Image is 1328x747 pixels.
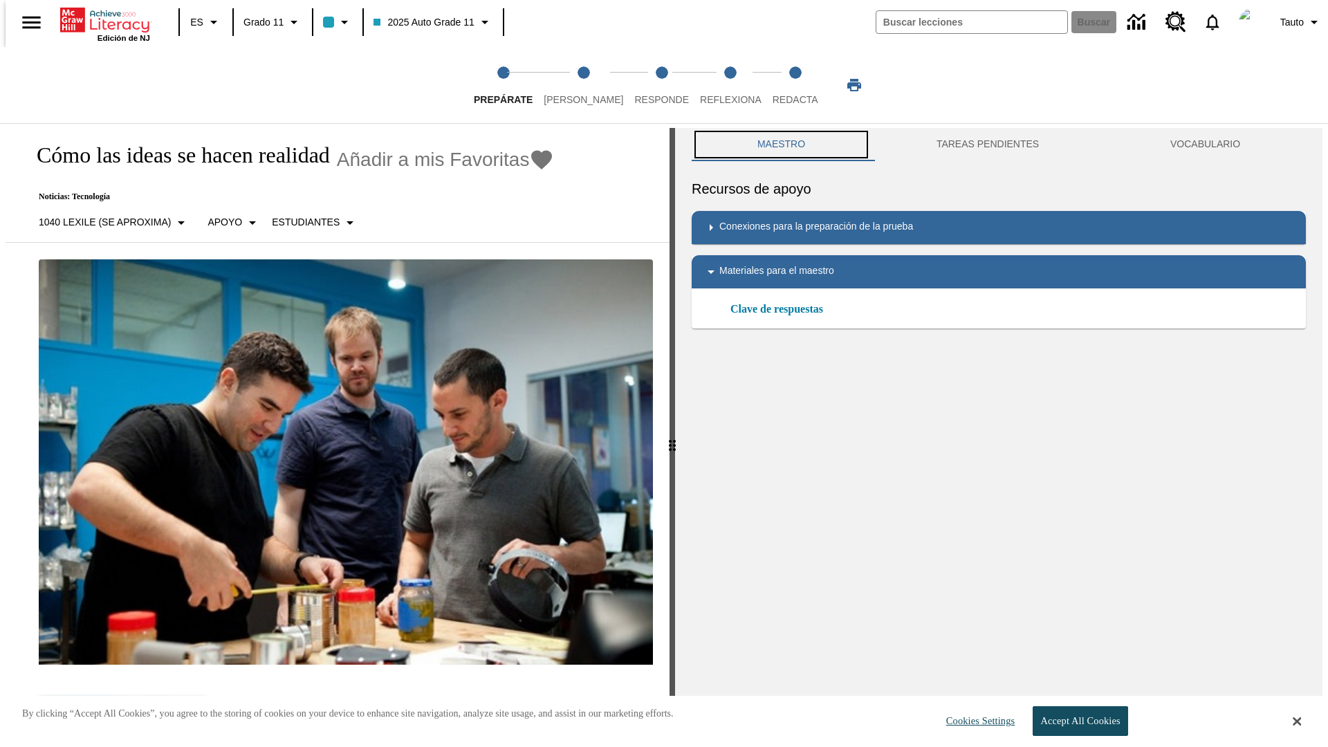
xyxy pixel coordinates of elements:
h6: Recursos de apoyo [692,178,1306,200]
button: Accept All Cookies [1033,706,1127,736]
h1: Cómo las ideas se hacen realidad [22,142,330,168]
button: Abrir el menú lateral [11,2,52,43]
p: Estudiantes [272,215,340,230]
p: Materiales para el maestro [719,264,834,280]
div: activity [675,128,1322,746]
button: Seleccionar estudiante [266,210,364,235]
button: Cookies Settings [934,707,1020,735]
div: Materiales para el maestro [692,255,1306,288]
span: Reflexiona [700,94,762,105]
span: [PERSON_NAME] [544,94,623,105]
div: Pulsa la tecla de intro o la barra espaciadora y luego presiona las flechas de derecha e izquierd... [670,128,675,746]
a: Centro de información [1119,3,1157,41]
button: Close [1293,715,1301,728]
p: Noticias: Tecnología [22,192,554,202]
button: TAREAS PENDIENTES [871,128,1105,161]
span: Grado 11 [243,15,284,30]
button: Maestro [692,128,871,161]
button: Escoja un nuevo avatar [1230,4,1275,40]
button: Tipo de apoyo, Apoyo [202,210,266,235]
button: Redacta step 5 of 5 [762,47,829,123]
img: El fundador de Quirky, Ben Kaufman prueba un nuevo producto con un compañero de trabajo, Gaz Brow... [39,259,653,665]
button: Añadir a mis Favoritas - Cómo las ideas se hacen realidad [337,147,555,172]
input: Buscar campo [876,11,1067,33]
button: Clase: 2025 Auto Grade 11, Selecciona una clase [368,10,498,35]
a: Centro de recursos, Se abrirá en una pestaña nueva. [1157,3,1195,41]
div: Conexiones para la preparación de la prueba [692,211,1306,244]
img: Avatar [1239,8,1266,36]
button: Perfil/Configuración [1275,10,1328,35]
button: Seleccione Lexile, 1040 Lexile (Se aproxima) [33,210,195,235]
span: Prepárate [474,94,533,105]
span: Añadir a mis Favoritas [337,149,530,171]
span: ES [190,15,203,30]
button: Lee step 2 of 5 [533,47,634,123]
button: Reflexiona step 4 of 5 [689,47,773,123]
p: Conexiones para la preparación de la prueba [719,219,913,236]
button: Responde step 3 of 5 [623,47,700,123]
p: By clicking “Accept All Cookies”, you agree to the storing of cookies on your device to enhance s... [22,707,674,721]
button: El color de la clase es azul claro. Cambiar el color de la clase. [317,10,358,35]
p: 1040 Lexile (Se aproxima) [39,215,171,230]
button: Imprimir [832,73,876,98]
p: Apoyo [207,215,242,230]
span: 2025 Auto Grade 11 [373,15,474,30]
div: reading [6,128,670,739]
a: Notificaciones [1195,4,1230,40]
button: Prepárate step 1 of 5 [463,47,544,123]
button: VOCABULARIO [1105,128,1306,161]
span: Edición de NJ [98,34,150,42]
span: Responde [634,94,689,105]
button: Grado: Grado 11, Elige un grado [238,10,308,35]
a: Clave de respuestas, Se abrirá en una nueva ventana o pestaña [730,301,823,317]
button: Lenguaje: ES, Selecciona un idioma [184,10,228,35]
div: Instructional Panel Tabs [692,128,1306,161]
div: Portada [60,5,150,42]
span: Redacta [773,94,818,105]
span: Tauto [1280,15,1304,30]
